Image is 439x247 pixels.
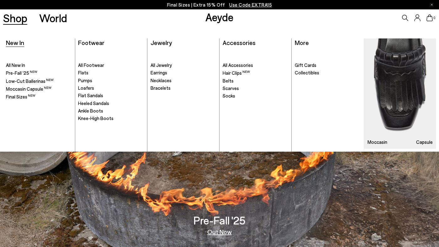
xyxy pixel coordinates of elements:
a: Earrings [151,70,216,76]
h3: Moccasin [368,140,387,144]
a: Collectibles [295,70,361,76]
span: Ankle Boots [78,108,103,113]
span: Scarves [223,85,239,91]
a: Necklaces [151,78,216,84]
a: Gift Cards [295,62,361,68]
a: All New In [6,62,72,68]
a: All Jewelry [151,62,216,68]
a: 0 [426,14,433,21]
span: Flats [78,70,88,75]
a: Aeyde [205,10,234,23]
a: All Accessories [223,62,288,68]
a: Shop [3,13,27,23]
a: New In [6,39,24,46]
span: Earrings [151,70,167,75]
a: Footwear [78,39,104,46]
a: Hair Clips [223,70,288,76]
span: All Footwear [78,62,104,68]
a: All Footwear [78,62,144,68]
a: Heeled Sandals [78,100,144,107]
span: Navigate to /collections/ss25-final-sizes [229,2,272,8]
span: All Jewelry [151,62,172,68]
a: Flat Sandals [78,93,144,99]
a: Jewelry [151,39,172,46]
a: World [39,13,67,23]
span: Low-Cut Ballerinas [6,78,54,84]
span: Pre-Fall '25 [6,70,37,76]
span: Heeled Sandals [78,100,109,106]
span: Moccasin Capsule [6,86,51,92]
a: Out Now [207,229,232,235]
span: 0 [433,16,436,20]
span: Hair Clips [223,70,250,76]
a: Pumps [78,78,144,84]
a: Moccasin Capsule [6,86,72,92]
a: Accessories [223,39,256,46]
span: Loafers [78,85,94,91]
a: Belts [223,78,288,84]
a: Socks [223,93,288,99]
a: More [295,39,309,46]
a: Low-Cut Ballerinas [6,78,72,84]
a: Knee-High Boots [78,115,144,122]
span: All New In [6,62,25,68]
a: Final Sizes [6,93,72,100]
span: Necklaces [151,78,172,83]
span: Knee-High Boots [78,115,114,121]
a: Pre-Fall '25 [6,70,72,76]
a: Moccasin Capsule [364,38,436,149]
span: Belts [223,78,234,83]
span: Pumps [78,78,92,83]
a: Bracelets [151,85,216,91]
span: Collectibles [295,70,319,75]
h3: Capsule [416,140,433,144]
span: Flat Sandals [78,93,103,98]
span: All Accessories [223,62,253,68]
a: Ankle Boots [78,108,144,114]
p: Final Sizes | Extra 15% Off [167,1,272,9]
img: Mobile_e6eede4d-78b8-4bd1-ae2a-4197e375e133_900x.jpg [364,38,436,149]
a: Scarves [223,85,288,92]
a: Flats [78,70,144,76]
a: Loafers [78,85,144,91]
span: Socks [223,93,235,98]
span: Final Sizes [6,94,35,99]
h3: Pre-Fall '25 [193,215,246,226]
span: Gift Cards [295,62,316,68]
span: Bracelets [151,85,171,91]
